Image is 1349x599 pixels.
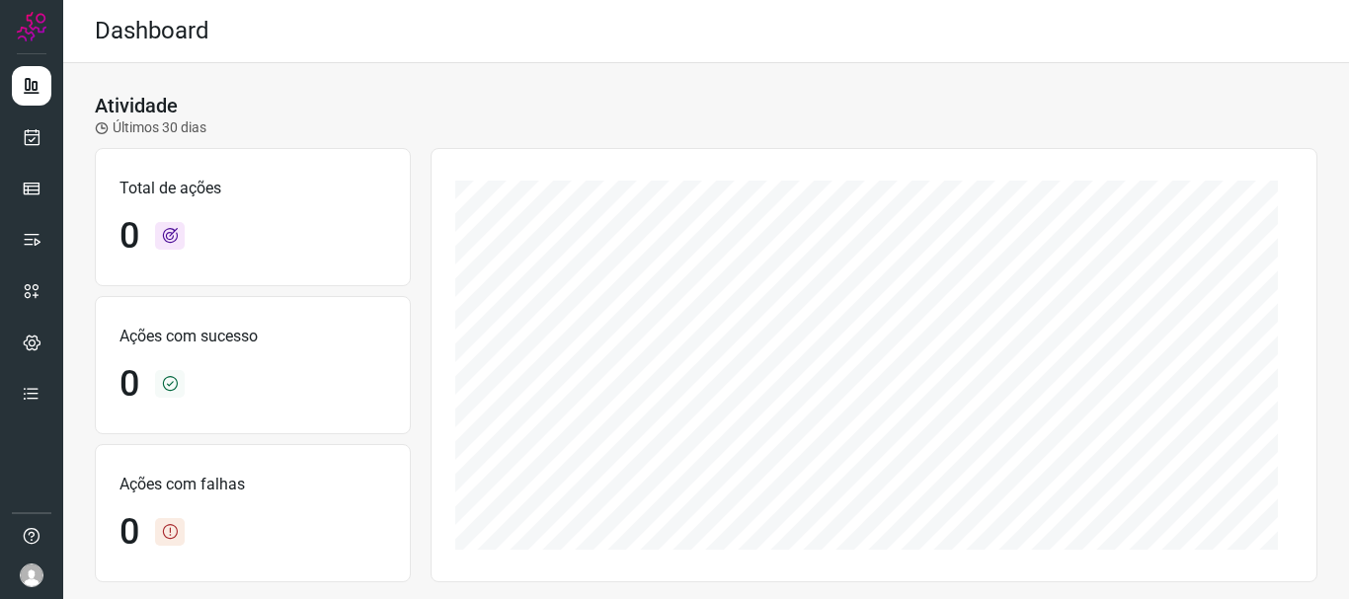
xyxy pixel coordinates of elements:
p: Total de ações [119,177,386,200]
h1: 0 [119,215,139,258]
img: avatar-user-boy.jpg [20,563,43,587]
img: Logo [17,12,46,41]
p: Ações com falhas [119,473,386,496]
h2: Dashboard [95,17,209,45]
p: Últimos 30 dias [95,117,206,138]
h1: 0 [119,363,139,406]
h3: Atividade [95,94,178,117]
h1: 0 [119,511,139,554]
p: Ações com sucesso [119,325,386,348]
